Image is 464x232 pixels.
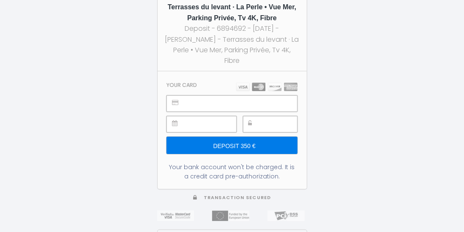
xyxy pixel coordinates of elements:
[166,82,197,88] h3: Your card
[186,116,236,132] iframe: Secure payment input frame
[186,96,297,111] iframe: Secure payment input frame
[166,162,297,181] div: Your bank account won't be charged. It is a credit card pre-authorization.
[166,137,297,154] input: Deposit 350 €
[262,116,297,132] iframe: Secure payment input frame
[204,194,271,201] span: Transaction secured
[236,83,298,91] img: carts.png
[165,23,299,66] div: Deposit - 6894692 - [DATE] - [PERSON_NAME] - Terrasses du levant · La Perle • Vue Mer, Parking Pr...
